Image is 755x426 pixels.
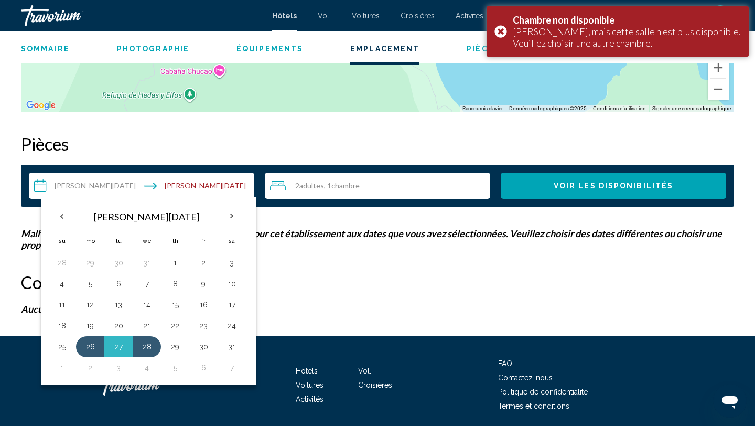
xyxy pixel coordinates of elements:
[53,339,70,354] button: Day 25
[82,318,99,333] button: Day 19
[265,173,490,199] button: Travelers: 2 adults, 0 children
[110,360,127,375] button: Day 3
[29,173,254,199] button: Check-in date: Jan 26, 2026 Check-out date: Jan 28, 2026
[195,297,212,312] button: Day 16
[48,204,76,228] button: Previous month
[53,276,70,291] button: Day 4
[24,99,58,112] a: Ouvrir cette zone dans Google Maps (dans une nouvelle fenêtre)
[21,303,734,315] p: Aucun avis disponible
[498,359,512,368] a: FAQ
[223,360,240,375] button: Day 7
[352,12,380,20] a: Voitures
[167,276,184,291] button: Day 8
[117,45,189,53] span: Photographie
[76,204,218,229] th: [PERSON_NAME][DATE]
[223,255,240,270] button: Day 3
[195,255,212,270] button: Day 2
[467,45,500,53] span: Pièces
[167,297,184,312] button: Day 15
[100,369,204,401] a: Travorium
[195,276,212,291] button: Day 9
[138,339,155,354] button: Day 28
[236,45,303,53] span: Équipements
[82,255,99,270] button: Day 29
[110,255,127,270] button: Day 30
[467,44,500,54] button: Pièces
[513,26,741,49] div: Désolé, mais cette salle n'est plus disponible. Veuillez choisir une autre chambre.
[53,360,70,375] button: Day 1
[167,318,184,333] button: Day 22
[358,367,371,375] a: Vol.
[509,105,587,111] span: Données cartographiques ©2025
[82,339,99,354] button: Day 26
[195,318,212,333] button: Day 23
[299,181,324,190] span: Adultes
[21,44,70,54] button: Sommaire
[456,12,483,20] a: Activités
[110,318,127,333] button: Day 20
[498,402,569,410] a: Termes et conditions
[117,44,189,54] button: Photographie
[21,272,734,293] h2: Commentaires
[401,12,435,20] a: Croisières
[21,228,734,251] p: Malheureusement, il n'y a pas de chambres disponibles pour cet établissement aux dates que vous a...
[218,204,246,228] button: Next month
[138,318,155,333] button: Day 21
[110,339,127,354] button: Day 27
[21,133,734,154] h2: Pièces
[223,297,240,312] button: Day 17
[53,297,70,312] button: Day 11
[296,367,318,375] a: Hôtels
[708,57,729,78] button: Zoom avant
[138,360,155,375] button: Day 4
[223,318,240,333] button: Day 24
[195,360,212,375] button: Day 6
[24,99,58,112] img: Google
[167,255,184,270] button: Day 1
[223,276,240,291] button: Day 10
[498,388,588,396] a: Politique de confidentialité
[513,14,614,26] font: Chambre non disponible
[513,14,741,26] div: Chambre non disponible
[358,381,392,389] a: Croisières
[708,79,729,100] button: Zoom arrière
[167,360,184,375] button: Day 5
[296,395,323,403] a: Activités
[295,182,324,190] span: 2
[82,276,99,291] button: Day 5
[331,181,360,190] span: Chambre
[272,12,297,20] a: Hôtels
[110,297,127,312] button: Day 13
[138,276,155,291] button: Day 7
[236,44,303,54] button: Équipements
[21,45,70,53] span: Sommaire
[138,255,155,270] button: Day 31
[350,45,419,53] span: Emplacement
[138,297,155,312] button: Day 14
[296,381,323,389] a: Voitures
[513,26,741,49] font: [PERSON_NAME], mais cette salle n'est plus disponible. Veuillez choisir une autre chambre.
[501,173,726,199] button: Voir les disponibilités
[223,339,240,354] button: Day 31
[53,255,70,270] button: Day 28
[82,297,99,312] button: Day 12
[713,384,747,418] iframe: Bouton de lancement de la fenêtre de messagerie
[29,173,726,199] div: Search widget
[350,44,419,54] button: Emplacement
[167,339,184,354] button: Day 29
[195,339,212,354] button: Day 30
[318,12,331,20] a: Vol.
[324,182,360,190] span: , 1
[462,105,503,112] button: Raccourcis clavier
